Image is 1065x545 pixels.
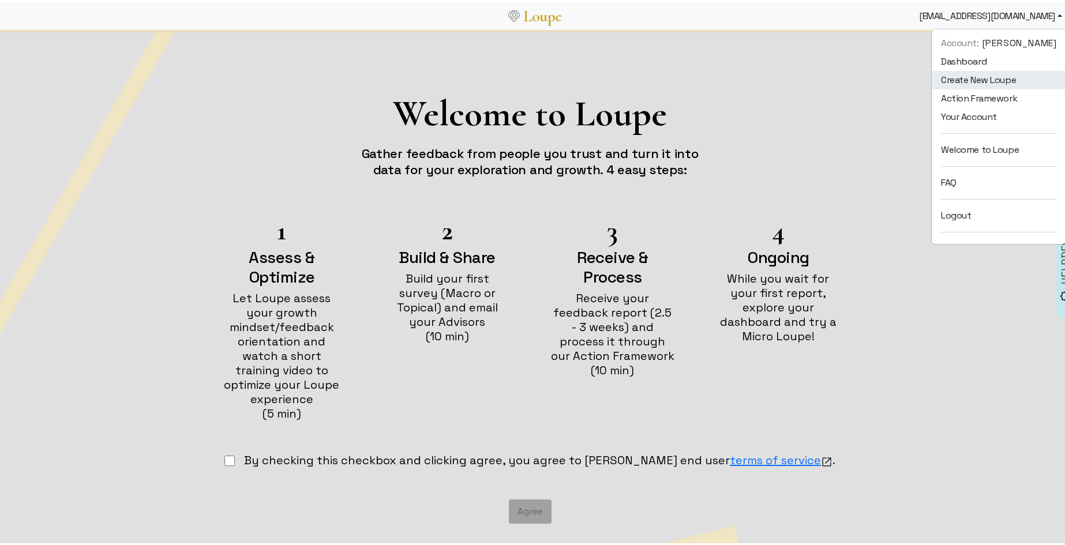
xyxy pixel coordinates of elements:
[163,89,897,134] h1: Welcome to Loupe
[716,217,840,240] h1: 4
[220,217,344,240] h1: 1
[385,245,509,265] h2: Build & Share
[520,3,566,25] a: Loupe
[508,8,520,20] img: Loupe Logo
[730,450,832,465] a: terms of serviceFFFF
[385,217,509,240] h1: 2
[716,245,840,265] h2: Ongoing
[357,143,703,175] h3: Gather feedback from people you trust and turn it into data for your exploration and growth. 4 ea...
[220,289,344,419] h4: Let Loupe assess your growth mindset/feedback orientation and watch a short training video to opt...
[941,35,979,47] span: Account:
[220,245,344,284] h2: Assess & Optimize
[716,269,840,341] h4: While you wait for your first report, explore your dashboard and try a Micro Loupe!
[550,217,674,240] h1: 3
[982,34,1057,48] span: [PERSON_NAME]
[550,245,674,284] h2: Receive & Process
[244,451,835,466] h4: By checking this checkbox and clicking agree, you agree to [PERSON_NAME] end user .
[385,269,509,341] h4: Build your first survey (Macro or Topical) and email your Advisors (10 min)
[550,289,674,375] h4: Receive your feedback report (2.5 - 3 weeks) and process it through our Action Framework (10 min)
[821,454,832,465] img: FFFF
